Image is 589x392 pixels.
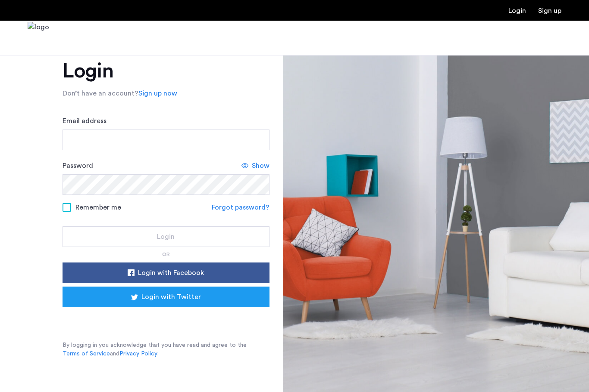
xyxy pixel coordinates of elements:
a: Login [508,7,526,14]
label: Password [63,161,93,171]
span: Login with Facebook [138,268,204,278]
button: button [63,287,269,307]
h1: Login [63,61,269,81]
button: button [63,226,269,247]
a: Forgot password? [212,202,269,213]
a: Terms of Service [63,349,110,358]
span: Show [252,161,269,171]
img: logo [28,22,49,54]
span: Login with Twitter [141,292,201,302]
span: or [162,252,170,257]
span: Remember me [75,202,121,213]
a: Privacy Policy [119,349,157,358]
label: Email address [63,116,107,126]
p: By logging in you acknowledge that you have read and agree to the and . [63,341,269,358]
a: Registration [538,7,561,14]
button: button [63,262,269,283]
span: Don’t have an account? [63,90,138,97]
a: Cazamio Logo [28,22,49,54]
a: Sign up now [138,88,177,99]
span: Login [157,231,175,242]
